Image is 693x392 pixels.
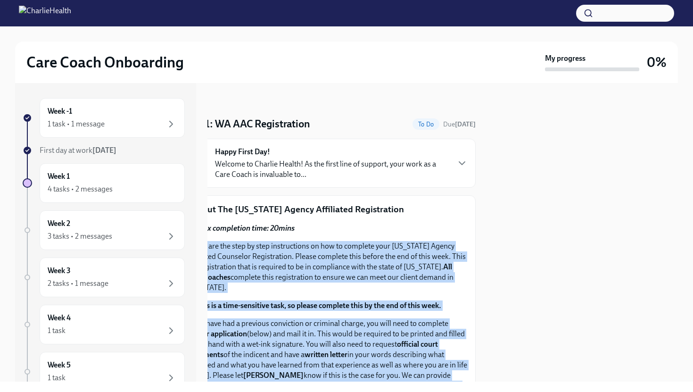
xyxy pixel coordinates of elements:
div: 1 task [48,373,66,383]
strong: [DATE] [455,120,476,128]
h6: Week 2 [48,218,70,229]
strong: Approx completion time: 20mins [187,224,295,233]
a: Week 51 task [23,352,185,392]
div: 4 tasks • 2 messages [48,184,113,194]
h2: Care Coach Onboarding [26,53,184,72]
h6: Week 4 [48,313,71,323]
strong: Happy First Day! [215,147,270,157]
span: September 27th, 2025 10:00 [443,120,476,129]
strong: This is a time-sensitive task, so please complete this by the end of this week. [196,301,441,310]
h6: Week 5 [48,360,71,370]
span: First day at work [40,146,116,155]
strong: [PERSON_NAME] [243,371,304,380]
p: Below are the step by step instructions on how to complete your [US_STATE] Agency Affiliated Coun... [187,241,468,293]
p: If you have had a previous conviction or criminal charge, you will need to complete a (below) and... [187,318,468,391]
strong: My progress [545,53,586,64]
strong: [DATE] [92,146,116,155]
span: Due [443,120,476,128]
a: Week 14 tasks • 2 messages [23,163,185,203]
a: Week 23 tasks • 2 messages [23,210,185,250]
a: Week 32 tasks • 1 message [23,258,185,297]
img: CharlieHealth [19,6,71,21]
a: Week 41 task [23,305,185,344]
p: Fill Out The [US_STATE] Agency Affiliated Registration [187,203,468,216]
h6: Week -1 [48,106,72,117]
a: First day at work[DATE] [23,145,185,156]
div: 3 tasks • 2 messages [48,231,112,242]
h6: Week 1 [48,171,70,182]
div: 2 tasks • 1 message [48,278,108,289]
strong: paper application [190,329,247,338]
p: Welcome to Charlie Health! As the first line of support, your work as a Care Coach is invaluable ... [215,159,449,180]
div: 1 task • 1 message [48,119,105,129]
a: Week -11 task • 1 message [23,98,185,138]
strong: written letter [305,350,347,359]
span: To Do [412,121,439,128]
div: 1 task [48,325,66,336]
h6: Week 3 [48,266,71,276]
h3: 0% [647,54,667,71]
p: ⏰ [187,300,468,311]
h4: Week 1: WA AAC Registration [179,117,310,131]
